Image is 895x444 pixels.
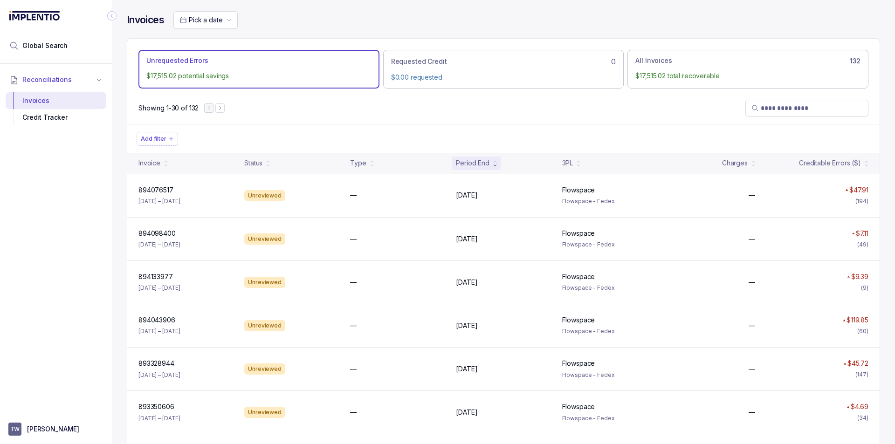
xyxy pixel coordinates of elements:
[138,414,180,423] p: [DATE] – [DATE]
[456,278,477,287] p: [DATE]
[857,327,868,336] div: (60)
[855,197,868,206] div: (194)
[350,364,357,374] p: —
[127,14,164,27] h4: Invoices
[146,71,372,81] p: $17,515.02 potential savings
[456,408,477,417] p: [DATE]
[456,158,489,168] div: Period End
[562,283,657,293] p: Flowspace - Fedex
[6,69,106,90] button: Reconciliations
[244,277,285,288] div: Unreviewed
[244,190,285,201] div: Unreviewed
[847,315,868,325] p: $119.85
[562,414,657,423] p: Flowspace - Fedex
[13,92,99,109] div: Invoices
[179,15,222,25] search: Date Range Picker
[562,229,595,238] p: Flowspace
[562,272,595,281] p: Flowspace
[106,10,117,21] div: Collapse Icon
[215,103,225,113] button: Next Page
[350,158,366,168] div: Type
[8,423,21,436] span: User initials
[855,370,868,379] div: (147)
[635,56,672,65] p: All Invoices
[137,132,870,146] ul: Filter Group
[562,359,595,368] p: Flowspace
[138,315,175,325] p: 894043906
[244,320,285,331] div: Unreviewed
[850,57,861,65] h6: 132
[861,283,868,293] div: (9)
[847,406,849,408] img: red pointer upwards
[27,424,79,434] p: [PERSON_NAME]
[847,359,868,368] p: $45.72
[138,359,174,368] p: 893328944
[562,240,657,249] p: Flowspace - Fedex
[749,191,755,200] p: —
[847,276,850,278] img: red pointer upwards
[635,71,861,81] p: $17,515.02 total recoverable
[456,234,477,244] p: [DATE]
[456,321,477,330] p: [DATE]
[456,191,477,200] p: [DATE]
[562,370,657,380] p: Flowspace - Fedex
[244,363,285,375] div: Unreviewed
[141,134,166,143] p: Add filter
[138,197,180,206] p: [DATE] – [DATE]
[350,278,357,287] p: —
[138,370,180,380] p: [DATE] – [DATE]
[13,109,99,126] div: Credit Tracker
[138,327,180,336] p: [DATE] – [DATE]
[562,327,657,336] p: Flowspace - Fedex
[722,158,748,168] div: Charges
[843,319,846,321] img: red pointer upwards
[244,407,285,418] div: Unreviewed
[856,229,868,238] p: $7.11
[852,232,854,235] img: red pointer upwards
[845,189,848,191] img: red pointer upwards
[350,408,357,417] p: —
[391,56,616,67] div: 0
[849,185,868,195] p: $47.91
[138,50,868,88] ul: Action Tab Group
[138,103,199,113] div: Remaining page entries
[562,315,595,325] p: Flowspace
[749,408,755,417] p: —
[138,283,180,293] p: [DATE] – [DATE]
[799,158,861,168] div: Creditable Errors ($)
[857,240,868,249] div: (49)
[173,11,238,29] button: Date Range Picker
[851,272,868,281] p: $9.39
[138,103,199,113] p: Showing 1-30 of 132
[138,158,160,168] div: Invoice
[749,321,755,330] p: —
[244,158,262,168] div: Status
[22,41,68,50] span: Global Search
[189,16,222,24] span: Pick a date
[562,158,573,168] div: 3PL
[562,197,657,206] p: Flowspace - Fedex
[391,57,447,66] p: Requested Credit
[749,234,755,244] p: —
[138,240,180,249] p: [DATE] – [DATE]
[146,56,208,65] p: Unrequested Errors
[749,364,755,374] p: —
[8,423,103,436] button: User initials[PERSON_NAME]
[857,413,868,423] div: (34)
[22,75,72,84] span: Reconciliations
[843,362,846,365] img: red pointer upwards
[6,90,106,128] div: Reconciliations
[138,402,174,411] p: 893350606
[138,185,173,195] p: 894076517
[391,73,616,82] p: $0.00 requested
[138,229,176,238] p: 894098400
[851,402,868,411] p: $4.69
[138,272,173,281] p: 894133977
[562,185,595,195] p: Flowspace
[350,191,357,200] p: —
[350,321,357,330] p: —
[350,234,357,244] p: —
[137,132,178,146] button: Filter Chip Add filter
[562,402,595,411] p: Flowspace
